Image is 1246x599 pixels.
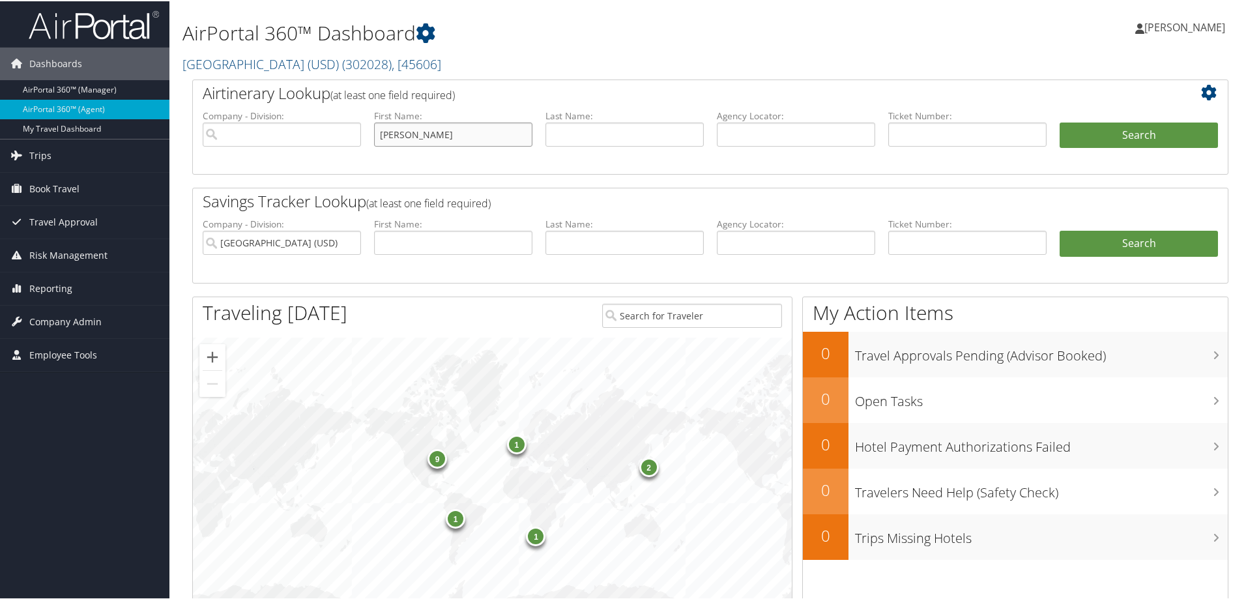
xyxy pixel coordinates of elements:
h3: Trips Missing Hotels [855,521,1228,546]
span: , [ 45606 ] [392,54,441,72]
span: Trips [29,138,51,171]
h1: Traveling [DATE] [203,298,347,325]
input: search accounts [203,229,361,254]
span: ( 302028 ) [342,54,392,72]
a: Search [1060,229,1218,256]
img: airportal-logo.png [29,8,159,39]
label: Company - Division: [203,216,361,229]
h3: Travel Approvals Pending (Advisor Booked) [855,339,1228,364]
h2: 0 [803,432,848,454]
a: [PERSON_NAME] [1135,7,1238,46]
label: Last Name: [545,108,704,121]
span: Employee Tools [29,338,97,370]
button: Zoom out [199,370,225,396]
label: First Name: [374,108,532,121]
label: Ticket Number: [888,108,1047,121]
span: Risk Management [29,238,108,270]
label: Company - Division: [203,108,361,121]
h2: 0 [803,478,848,500]
a: 0Travel Approvals Pending (Advisor Booked) [803,330,1228,376]
a: 0Hotel Payment Authorizations Failed [803,422,1228,467]
h3: Travelers Need Help (Safety Check) [855,476,1228,501]
h2: 0 [803,523,848,546]
h2: 0 [803,341,848,363]
span: (at least one field required) [330,87,455,101]
label: First Name: [374,216,532,229]
div: 2 [639,457,658,476]
div: 1 [506,433,526,453]
a: 0Open Tasks [803,376,1228,422]
span: [PERSON_NAME] [1144,19,1225,33]
button: Search [1060,121,1218,147]
h2: Savings Tracker Lookup [203,189,1132,211]
label: Last Name: [545,216,704,229]
button: Zoom in [199,343,225,369]
h1: My Action Items [803,298,1228,325]
label: Ticket Number: [888,216,1047,229]
div: 9 [427,448,447,467]
div: 1 [446,508,465,527]
label: Agency Locator: [717,108,875,121]
h3: Hotel Payment Authorizations Failed [855,430,1228,455]
input: Search for Traveler [602,302,782,327]
h1: AirPortal 360™ Dashboard [182,18,886,46]
span: Dashboards [29,46,82,79]
label: Agency Locator: [717,216,875,229]
h2: Airtinerary Lookup [203,81,1132,103]
span: (at least one field required) [366,195,491,209]
span: Travel Approval [29,205,98,237]
span: Reporting [29,271,72,304]
span: Company Admin [29,304,102,337]
a: 0Travelers Need Help (Safety Check) [803,467,1228,513]
div: 1 [526,525,545,545]
a: 0Trips Missing Hotels [803,513,1228,559]
h2: 0 [803,387,848,409]
a: [GEOGRAPHIC_DATA] (USD) [182,54,441,72]
span: Book Travel [29,171,80,204]
h3: Open Tasks [855,385,1228,409]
